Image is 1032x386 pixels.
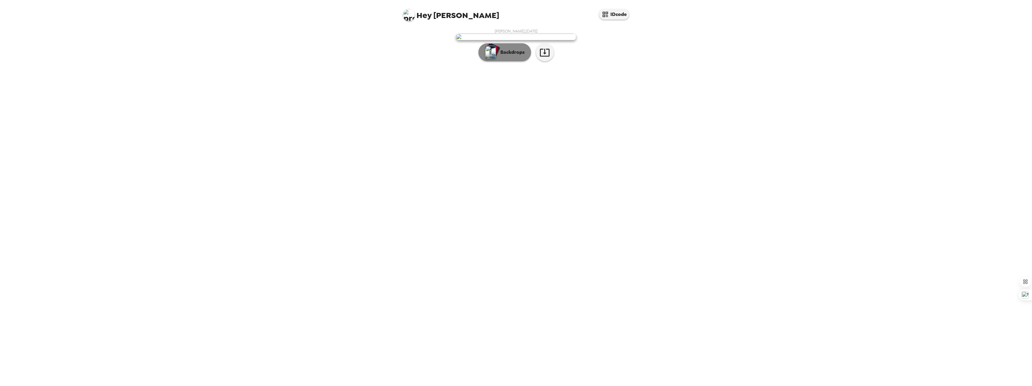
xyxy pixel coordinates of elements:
img: profile pic [403,9,415,21]
span: [PERSON_NAME] [403,6,499,20]
img: user [456,34,576,40]
button: IDcode [599,9,629,20]
span: [PERSON_NAME] , [DATE] [495,29,538,34]
button: Backdrops [478,43,531,61]
span: Hey [416,10,432,21]
p: Backdrops [497,49,525,56]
